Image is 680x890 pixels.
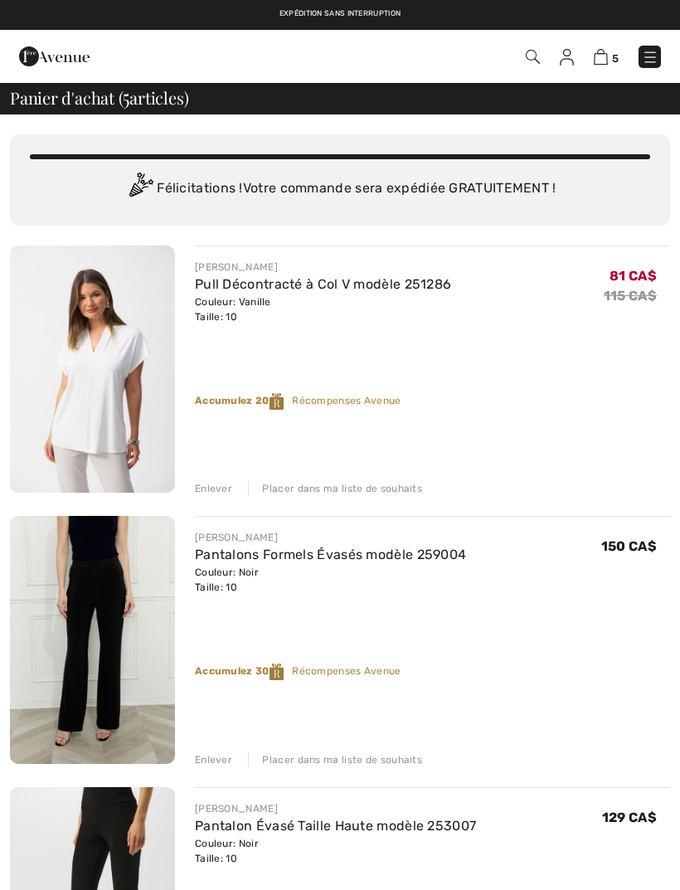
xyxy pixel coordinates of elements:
[195,664,670,680] div: Récompenses Avenue
[642,49,658,66] img: Menu
[270,393,284,410] img: Reward-Logo.svg
[123,85,129,107] span: 5
[195,294,451,324] div: Couleur: Vanille Taille: 10
[195,818,476,834] a: Pantalon Évasé Taille Haute modèle 253007
[612,52,619,65] span: 5
[560,49,574,66] img: Mes infos
[195,481,232,496] div: Enlever
[195,836,476,866] div: Couleur: Noir Taille: 10
[602,810,657,825] span: 129 CA$
[19,47,90,63] a: 1ère Avenue
[248,481,422,496] div: Placer dans ma liste de souhaits
[30,173,650,206] div: Félicitations ! Votre commande sera expédiée GRATUITEMENT !
[10,246,175,493] img: Pull Décontracté à Col V modèle 251286
[594,46,619,66] a: 5
[195,801,476,816] div: [PERSON_NAME]
[270,664,284,680] img: Reward-Logo.svg
[195,547,466,562] a: Pantalons Formels Évasés modèle 259004
[124,173,157,206] img: Congratulation2.svg
[601,538,657,554] span: 150 CA$
[526,50,540,64] img: Recherche
[248,752,422,767] div: Placer dans ma liste de souhaits
[19,40,90,73] img: 1ère Avenue
[195,393,670,410] div: Récompenses Avenue
[195,565,466,595] div: Couleur: Noir Taille: 10
[195,530,466,545] div: [PERSON_NAME]
[195,752,232,767] div: Enlever
[604,288,657,304] s: 115 CA$
[10,90,188,106] span: Panier d'achat ( articles)
[195,260,451,275] div: [PERSON_NAME]
[610,268,657,284] span: 81 CA$
[594,49,608,65] img: Panier d'achat
[10,516,175,764] img: Pantalons Formels Évasés modèle 259004
[195,395,292,406] strong: Accumulez 20
[195,276,451,292] a: Pull Décontracté à Col V modèle 251286
[195,665,292,677] strong: Accumulez 30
